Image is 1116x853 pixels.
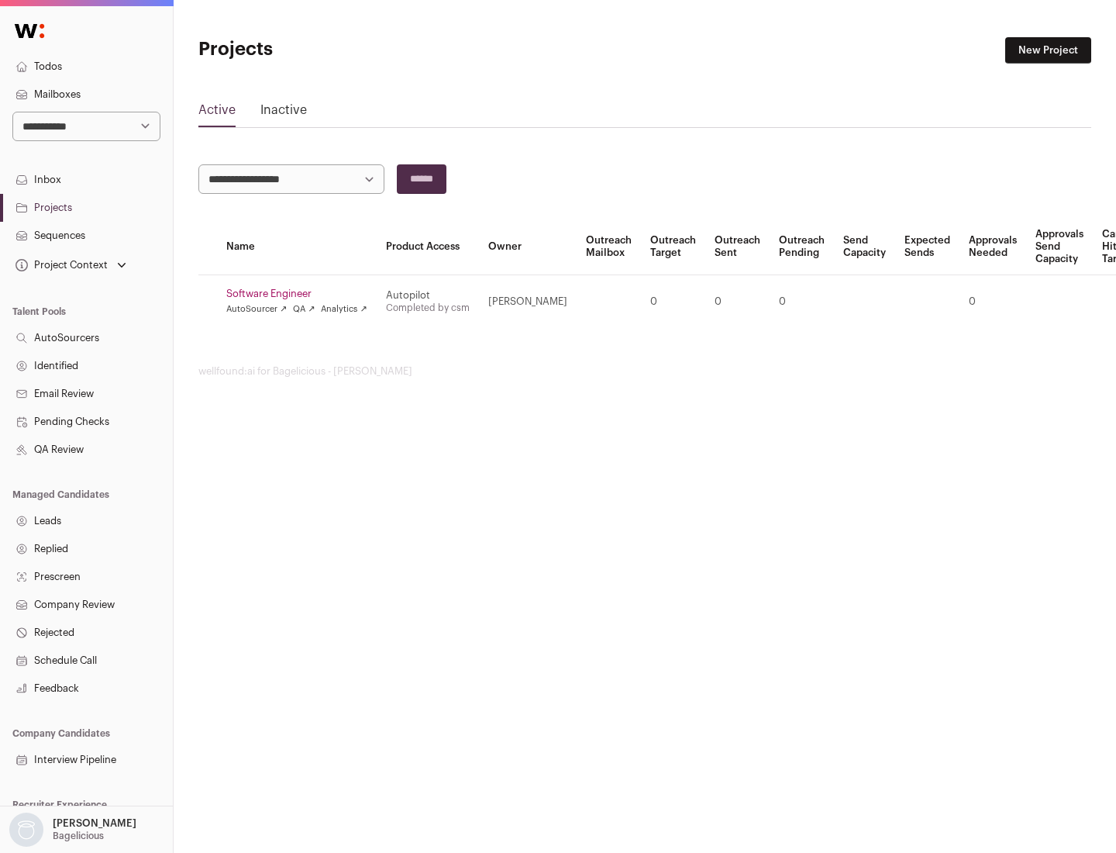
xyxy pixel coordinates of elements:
[12,259,108,271] div: Project Context
[377,219,479,275] th: Product Access
[834,219,895,275] th: Send Capacity
[226,288,367,300] a: Software Engineer
[260,101,307,126] a: Inactive
[641,275,705,329] td: 0
[479,275,577,329] td: [PERSON_NAME]
[293,303,315,316] a: QA ↗
[705,275,770,329] td: 0
[770,219,834,275] th: Outreach Pending
[198,365,1091,378] footer: wellfound:ai for Bagelicious - [PERSON_NAME]
[217,219,377,275] th: Name
[1026,219,1093,275] th: Approvals Send Capacity
[198,37,496,62] h1: Projects
[1005,37,1091,64] a: New Project
[9,813,43,847] img: nopic.png
[53,830,104,842] p: Bagelicious
[959,275,1026,329] td: 0
[386,289,470,302] div: Autopilot
[895,219,959,275] th: Expected Sends
[641,219,705,275] th: Outreach Target
[53,817,136,830] p: [PERSON_NAME]
[386,303,470,313] a: Completed by csm
[6,16,53,47] img: Wellfound
[577,219,641,275] th: Outreach Mailbox
[770,275,834,329] td: 0
[226,303,287,316] a: AutoSourcer ↗
[479,219,577,275] th: Owner
[6,813,139,847] button: Open dropdown
[198,101,236,126] a: Active
[705,219,770,275] th: Outreach Sent
[959,219,1026,275] th: Approvals Needed
[321,303,367,316] a: Analytics ↗
[12,254,129,276] button: Open dropdown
